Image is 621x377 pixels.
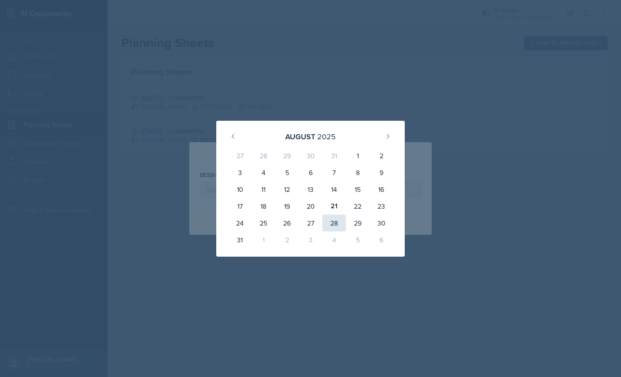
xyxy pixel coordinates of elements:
[346,198,369,215] div: 22
[322,181,346,198] div: 14
[322,164,346,181] div: 7
[228,231,252,248] div: 31
[369,231,393,248] div: 6
[369,147,393,164] div: 2
[252,181,275,198] div: 11
[228,198,252,215] div: 17
[228,164,252,181] div: 3
[299,231,322,248] div: 3
[275,198,299,215] div: 19
[322,147,346,164] div: 31
[369,164,393,181] div: 9
[346,181,369,198] div: 15
[252,215,275,231] div: 25
[252,147,275,164] div: 28
[275,147,299,164] div: 29
[252,198,275,215] div: 18
[228,181,252,198] div: 10
[369,215,393,231] div: 30
[275,164,299,181] div: 5
[369,181,393,198] div: 16
[299,215,322,231] div: 27
[299,147,322,164] div: 30
[346,147,369,164] div: 1
[275,231,299,248] div: 2
[299,181,322,198] div: 13
[369,198,393,215] div: 23
[285,131,315,142] div: August
[317,131,336,142] div: 2025
[252,231,275,248] div: 1
[228,215,252,231] div: 24
[322,215,346,231] div: 28
[299,198,322,215] div: 20
[275,215,299,231] div: 26
[346,164,369,181] div: 8
[346,215,369,231] div: 29
[275,181,299,198] div: 12
[322,231,346,248] div: 4
[228,147,252,164] div: 27
[252,164,275,181] div: 4
[322,198,346,215] div: 21
[346,231,369,248] div: 5
[299,164,322,181] div: 6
